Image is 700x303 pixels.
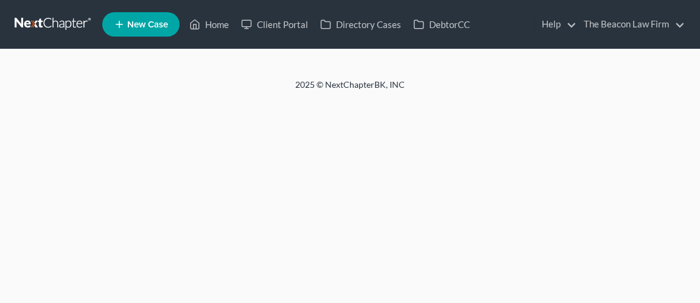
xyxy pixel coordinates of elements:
[58,79,642,101] div: 2025 © NextChapterBK, INC
[407,13,476,35] a: DebtorCC
[235,13,314,35] a: Client Portal
[578,13,685,35] a: The Beacon Law Firm
[183,13,235,35] a: Home
[102,12,180,37] new-legal-case-button: New Case
[536,13,576,35] a: Help
[314,13,407,35] a: Directory Cases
